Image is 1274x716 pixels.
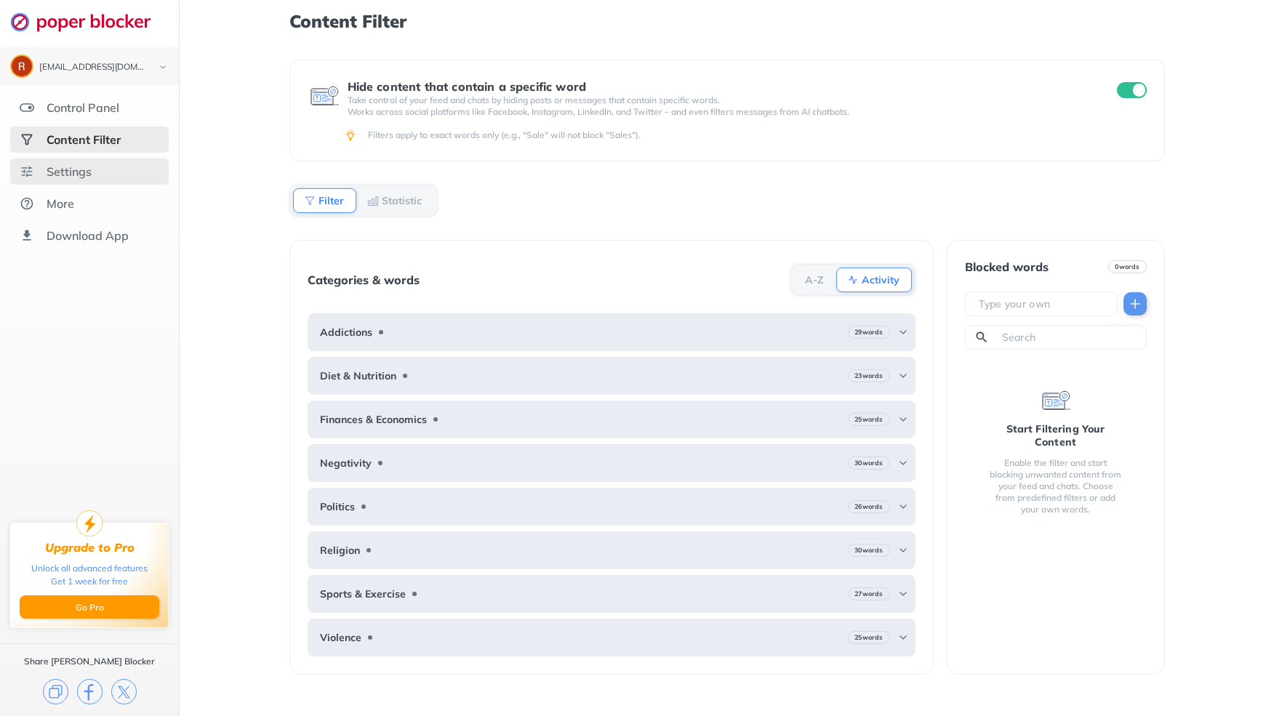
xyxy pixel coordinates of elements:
[854,545,883,555] b: 30 words
[805,275,824,284] b: A-Z
[988,422,1123,448] div: Start Filtering Your Content
[31,562,148,575] div: Unlock all advanced features
[1001,330,1140,345] input: Search
[12,56,32,76] img: ACg8ocInG0VfcYi0BcdWjj8ZF-gTw6GfcjT3qs31pNnG2QoIfIsWsg=s96-c
[77,679,103,704] img: facebook.svg
[320,370,396,382] b: Diet & Nutrition
[76,510,103,536] img: upgrade-to-pro.svg
[854,589,883,599] b: 27 words
[854,458,883,468] b: 30 words
[348,80,1091,93] div: Hide content that contain a specific word
[20,595,159,619] button: Go Pro
[854,414,883,425] b: 25 words
[854,327,883,337] b: 29 words
[304,195,316,206] img: Filter
[1115,262,1139,272] b: 0 words
[847,274,859,286] img: Activity
[47,100,119,115] div: Control Panel
[45,541,135,555] div: Upgrade to Pro
[320,326,372,338] b: Addictions
[20,164,34,179] img: settings.svg
[308,273,420,286] div: Categories & words
[39,63,147,73] div: siwobob1@gmail.com
[20,100,34,115] img: features.svg
[320,457,372,469] b: Negativity
[348,106,1091,118] p: Works across social platforms like Facebook, Instagram, LinkedIn, and Twitter – and even filters ...
[320,414,427,425] b: Finances & Economics
[854,371,883,381] b: 23 words
[20,228,34,243] img: download-app.svg
[43,679,68,704] img: copy.svg
[289,12,1165,31] h1: Content Filter
[854,632,883,643] b: 25 words
[47,164,92,179] div: Settings
[382,196,422,205] b: Statistic
[988,457,1123,515] div: Enable the filter and start blocking unwanted content from your feed and chats. Choose from prede...
[320,501,355,512] b: Politics
[368,129,1145,141] div: Filters apply to exact words only (e.g., "Sale" will not block "Sales").
[111,679,137,704] img: x.svg
[320,544,360,556] b: Religion
[47,132,121,147] div: Content Filter
[977,297,1111,311] input: Type your own
[20,132,34,147] img: social-selected.svg
[862,275,900,284] b: Activity
[20,196,34,211] img: about.svg
[348,94,1091,106] p: Take control of your feed and chats by hiding posts or messages that contain specific words.
[47,196,74,211] div: More
[854,502,883,512] b: 26 words
[51,575,128,588] div: Get 1 week for free
[47,228,129,243] div: Download App
[24,656,155,667] div: Share [PERSON_NAME] Blocker
[10,12,167,32] img: logo-webpage.svg
[965,260,1049,273] div: Blocked words
[154,60,172,75] img: chevron-bottom-black.svg
[320,632,361,643] b: Violence
[367,195,379,206] img: Statistic
[320,588,406,600] b: Sports & Exercise
[318,196,344,205] b: Filter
